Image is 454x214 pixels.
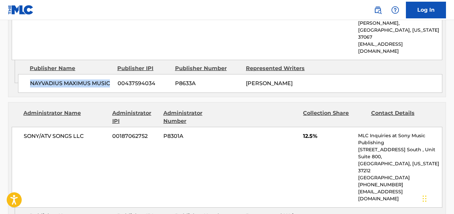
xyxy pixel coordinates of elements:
[112,132,158,140] span: 00187062752
[358,181,442,188] p: [PHONE_NUMBER]
[358,132,442,146] p: MLC Inquiries at Sony Music Publishing
[118,79,170,87] span: 00437594034
[358,188,442,202] p: [EMAIL_ADDRESS][DOMAIN_NAME]
[371,3,385,17] a: Public Search
[163,132,226,140] span: P8301A
[175,64,241,72] div: Publisher Number
[421,182,454,214] iframe: Chat Widget
[30,79,113,87] span: NAYVADIUS MAXIMUS MUSIC
[8,5,34,15] img: MLC Logo
[175,79,241,87] span: P8633A
[112,109,158,125] div: Administrator IPI
[391,6,399,14] img: help
[358,27,442,41] p: [GEOGRAPHIC_DATA], [US_STATE] 37067
[423,189,427,209] div: Drag
[303,132,353,140] span: 12.5%
[117,64,170,72] div: Publisher IPI
[163,109,226,125] div: Administrator Number
[358,174,442,181] p: [GEOGRAPHIC_DATA]
[303,109,366,125] div: Collection Share
[246,64,312,72] div: Represented Writers
[24,132,107,140] span: SONY/ATV SONGS LLC
[30,64,112,72] div: Publisher Name
[406,2,446,18] a: Log In
[358,41,442,55] p: [EMAIL_ADDRESS][DOMAIN_NAME]
[246,80,293,86] span: [PERSON_NAME]
[374,6,382,14] img: search
[358,146,442,160] p: [STREET_ADDRESS] South , Unit Suite 800,
[358,160,442,174] p: [GEOGRAPHIC_DATA], [US_STATE] 37212
[389,3,402,17] div: Help
[371,109,434,125] div: Contact Details
[23,109,107,125] div: Administrator Name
